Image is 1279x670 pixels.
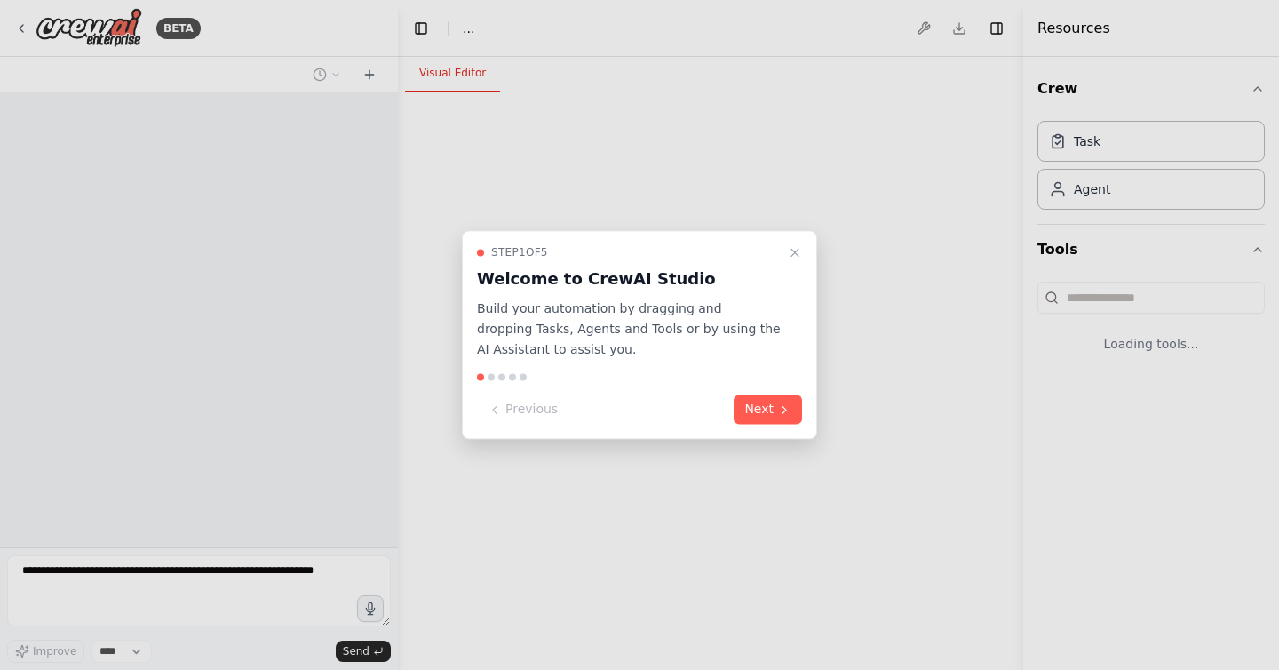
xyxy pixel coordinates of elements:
button: Hide left sidebar [409,16,433,41]
h3: Welcome to CrewAI Studio [477,267,781,291]
p: Build your automation by dragging and dropping Tasks, Agents and Tools or by using the AI Assista... [477,299,781,359]
button: Next [734,395,802,425]
span: Step 1 of 5 [491,245,548,259]
button: Close walkthrough [784,242,806,263]
button: Previous [477,395,568,425]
